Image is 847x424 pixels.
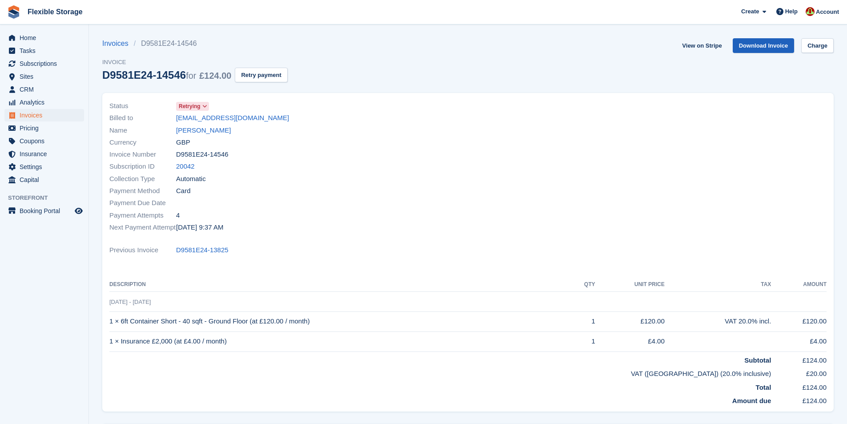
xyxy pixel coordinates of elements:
span: Capital [20,174,73,186]
a: menu [4,109,84,121]
span: GBP [176,137,190,148]
span: Invoice [102,58,288,67]
a: Charge [801,38,834,53]
div: VAT 20.0% incl. [665,316,771,327]
span: Payment Attempts [109,210,176,221]
time: 2025-08-15 08:37:52 UTC [176,222,223,233]
div: D9581E24-14546 [102,69,231,81]
strong: Total [756,384,771,391]
span: Subscriptions [20,57,73,70]
span: Settings [20,161,73,173]
span: Collection Type [109,174,176,184]
span: Account [816,8,839,16]
th: Unit Price [595,278,664,292]
span: Help [785,7,798,16]
a: menu [4,174,84,186]
a: menu [4,70,84,83]
td: 1 × Insurance £2,000 (at £4.00 / month) [109,331,570,351]
a: menu [4,148,84,160]
a: [PERSON_NAME] [176,125,231,136]
a: Preview store [73,206,84,216]
a: [EMAIL_ADDRESS][DOMAIN_NAME] [176,113,289,123]
button: Retry payment [235,68,287,82]
span: for [186,71,196,81]
span: Tasks [20,44,73,57]
td: £120.00 [771,311,827,331]
span: 4 [176,210,180,221]
span: Billed to [109,113,176,123]
span: Invoices [20,109,73,121]
td: VAT ([GEOGRAPHIC_DATA]) (20.0% inclusive) [109,365,771,379]
td: £4.00 [595,331,664,351]
span: Create [741,7,759,16]
span: Card [176,186,191,196]
strong: Subtotal [744,356,771,364]
strong: Amount due [732,397,771,404]
img: stora-icon-8386f47178a22dfd0bd8f6a31ec36ba5ce8667c1dd55bd0f319d3a0aa187defe.svg [7,5,20,19]
td: 1 [570,331,595,351]
span: D9581E24-14546 [176,149,229,160]
a: Invoices [102,38,134,49]
td: £124.00 [771,351,827,365]
td: £4.00 [771,331,827,351]
a: menu [4,44,84,57]
td: £20.00 [771,365,827,379]
span: Retrying [179,102,201,110]
th: Tax [665,278,771,292]
a: Download Invoice [733,38,795,53]
span: Name [109,125,176,136]
a: Flexible Storage [24,4,86,19]
span: Coupons [20,135,73,147]
span: Automatic [176,174,206,184]
a: menu [4,57,84,70]
span: Payment Due Date [109,198,176,208]
a: menu [4,32,84,44]
span: [DATE] - [DATE] [109,299,151,305]
td: 1 × 6ft Container Short - 40 sqft - Ground Floor (at £120.00 / month) [109,311,570,331]
a: menu [4,135,84,147]
a: menu [4,161,84,173]
a: D9581E24-13825 [176,245,229,255]
nav: breadcrumbs [102,38,288,49]
a: menu [4,96,84,109]
a: menu [4,205,84,217]
a: 20042 [176,162,195,172]
span: Next Payment Attempt [109,222,176,233]
a: View on Stripe [678,38,725,53]
th: QTY [570,278,595,292]
span: Booking Portal [20,205,73,217]
span: Pricing [20,122,73,134]
th: Amount [771,278,827,292]
span: Previous Invoice [109,245,176,255]
td: 1 [570,311,595,331]
a: menu [4,122,84,134]
span: CRM [20,83,73,96]
span: Currency [109,137,176,148]
span: Sites [20,70,73,83]
span: Payment Method [109,186,176,196]
td: £124.00 [771,379,827,393]
td: £120.00 [595,311,664,331]
span: Home [20,32,73,44]
a: Retrying [176,101,209,111]
span: Invoice Number [109,149,176,160]
th: Description [109,278,570,292]
span: Analytics [20,96,73,109]
span: Subscription ID [109,162,176,172]
span: £124.00 [199,71,231,81]
span: Storefront [8,194,88,202]
a: menu [4,83,84,96]
span: Status [109,101,176,111]
span: Insurance [20,148,73,160]
td: £124.00 [771,392,827,406]
img: David Jones [806,7,815,16]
